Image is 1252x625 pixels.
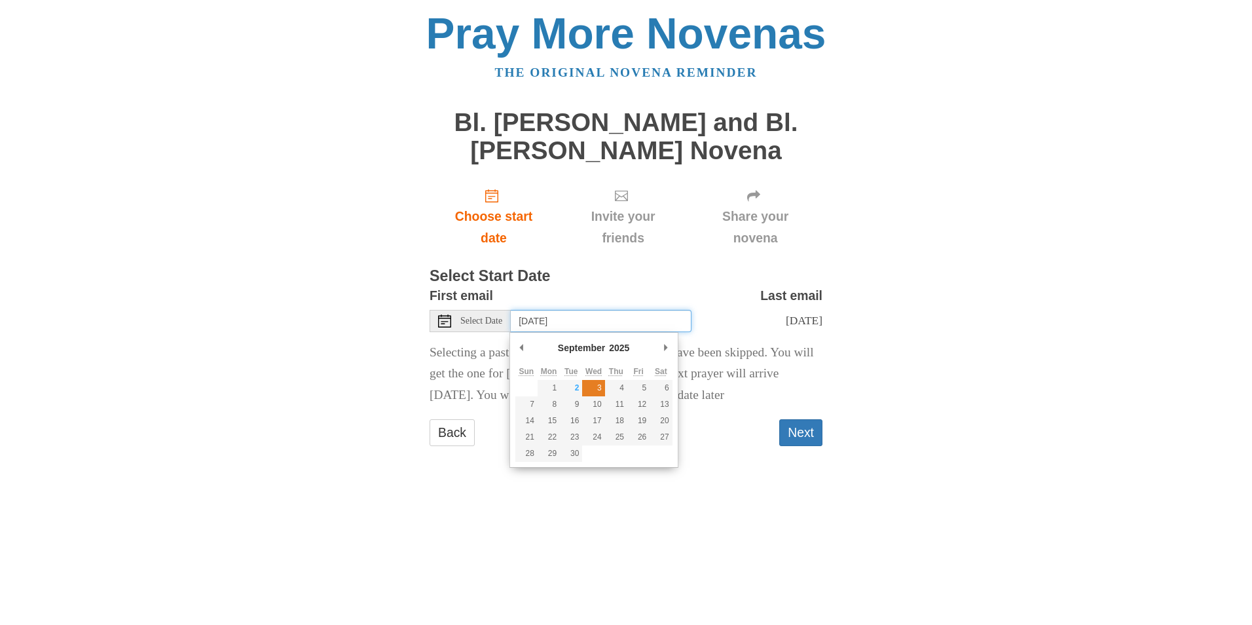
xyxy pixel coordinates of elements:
abbr: Monday [541,367,557,376]
button: 10 [582,396,604,413]
span: [DATE] [786,314,822,327]
button: 18 [605,413,627,429]
button: 2 [560,380,582,396]
input: Use the arrow keys to pick a date [511,310,691,332]
abbr: Sunday [519,367,534,376]
div: Click "Next" to confirm your start date first. [558,178,688,256]
label: First email [430,285,493,307]
span: Select Date [460,316,502,326]
button: 20 [650,413,672,429]
button: 4 [605,380,627,396]
abbr: Wednesday [585,367,602,376]
button: 8 [538,396,560,413]
abbr: Thursday [609,367,623,376]
h1: Bl. [PERSON_NAME] and Bl. [PERSON_NAME] Novena [430,109,822,164]
button: 29 [538,445,560,462]
a: Choose start date [430,178,558,256]
button: 5 [627,380,650,396]
span: Choose start date [443,206,545,249]
button: 19 [627,413,650,429]
div: September [556,338,607,358]
button: 17 [582,413,604,429]
p: Selecting a past date means all the past prayers have been skipped. You will get the one for [DAT... [430,342,822,407]
button: Previous Month [515,338,528,358]
button: Next [779,419,822,446]
div: Click "Next" to confirm your start date first. [688,178,822,256]
button: 23 [560,429,582,445]
button: 27 [650,429,672,445]
button: 14 [515,413,538,429]
button: 15 [538,413,560,429]
div: 2025 [607,338,631,358]
button: Next Month [659,338,672,358]
button: 6 [650,380,672,396]
a: The original novena reminder [495,66,758,79]
button: 11 [605,396,627,413]
button: 24 [582,429,604,445]
button: 12 [627,396,650,413]
button: 22 [538,429,560,445]
button: 9 [560,396,582,413]
button: 26 [627,429,650,445]
span: Share your novena [701,206,809,249]
button: 16 [560,413,582,429]
button: 21 [515,429,538,445]
button: 7 [515,396,538,413]
label: Last email [760,285,822,307]
button: 25 [605,429,627,445]
abbr: Saturday [655,367,667,376]
h3: Select Start Date [430,268,822,285]
button: 30 [560,445,582,462]
button: 3 [582,380,604,396]
abbr: Tuesday [564,367,578,376]
button: 13 [650,396,672,413]
a: Back [430,419,475,446]
abbr: Friday [633,367,643,376]
button: 1 [538,380,560,396]
button: 28 [515,445,538,462]
a: Pray More Novenas [426,9,826,58]
span: Invite your friends [571,206,675,249]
